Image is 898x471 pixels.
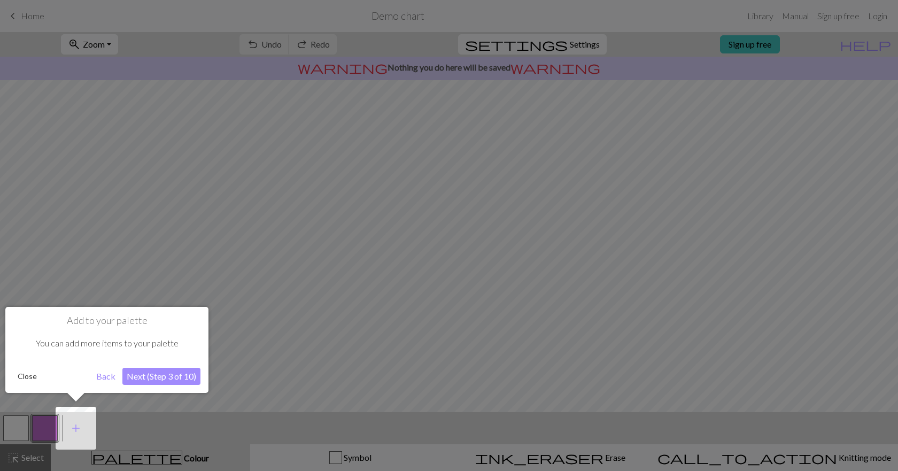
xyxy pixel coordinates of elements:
[13,327,200,360] div: You can add more items to your palette
[13,315,200,327] h1: Add to your palette
[122,368,200,385] button: Next (Step 3 of 10)
[5,307,208,393] div: Add to your palette
[92,368,120,385] button: Back
[13,368,41,384] button: Close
